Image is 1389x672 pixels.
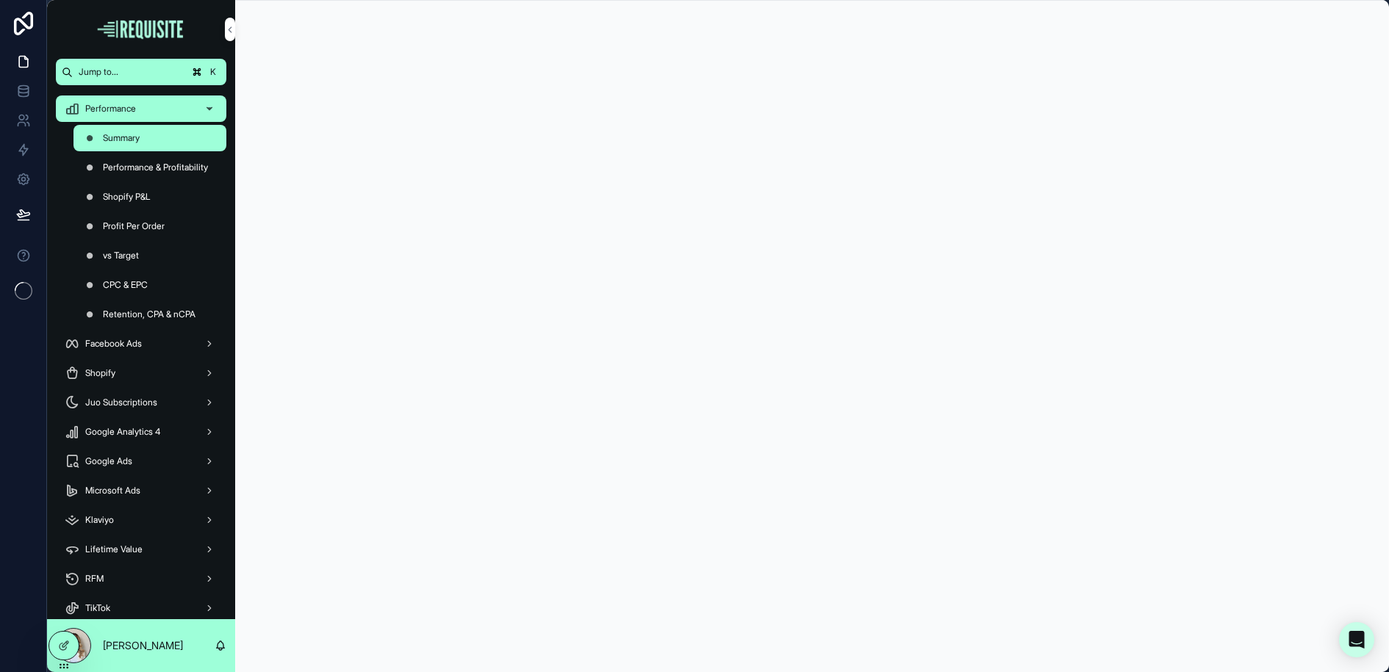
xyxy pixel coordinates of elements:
[85,573,104,585] span: RFM
[56,59,226,85] button: Jump to...K
[103,162,208,173] span: Performance & Profitability
[85,103,136,115] span: Performance
[56,389,226,416] a: Juo Subscriptions
[103,279,148,291] span: CPC & EPC
[85,338,142,350] span: Facebook Ads
[56,566,226,592] a: RFM
[85,397,157,408] span: Juo Subscriptions
[56,595,226,621] a: TikTok
[103,308,195,320] span: Retention, CPA & nCPA
[73,184,226,210] a: Shopify P&L
[85,514,114,526] span: Klaviyo
[73,301,226,328] a: Retention, CPA & nCPA
[73,242,226,269] a: vs Target
[56,330,226,357] a: Facebook Ads
[85,602,110,614] span: TikTok
[56,95,226,122] a: Performance
[103,220,165,232] span: Profit Per Order
[56,360,226,386] a: Shopify
[73,213,226,239] a: Profit Per Order
[47,85,235,619] div: scrollable content
[79,66,184,78] span: Jump to...
[85,426,160,438] span: Google Analytics 4
[207,66,219,78] span: K
[56,419,226,445] a: Google Analytics 4
[103,132,140,144] span: Summary
[85,485,140,496] span: Microsoft Ads
[56,448,226,474] a: Google Ads
[96,18,187,41] img: App logo
[56,477,226,504] a: Microsoft Ads
[103,191,151,203] span: Shopify P&L
[103,638,183,653] p: [PERSON_NAME]
[85,455,132,467] span: Google Ads
[73,154,226,181] a: Performance & Profitability
[56,536,226,563] a: Lifetime Value
[73,125,226,151] a: Summary
[85,367,115,379] span: Shopify
[103,250,139,261] span: vs Target
[1339,622,1374,657] div: Open Intercom Messenger
[73,272,226,298] a: CPC & EPC
[85,543,143,555] span: Lifetime Value
[56,507,226,533] a: Klaviyo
